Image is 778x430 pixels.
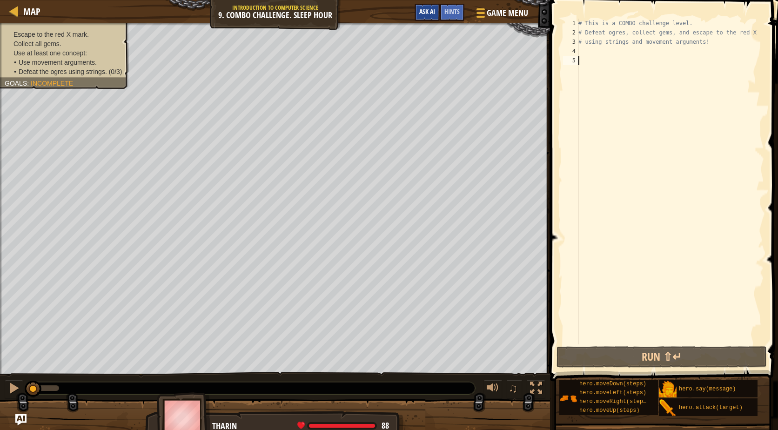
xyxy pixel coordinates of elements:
span: Map [23,5,40,18]
span: hero.moveRight(steps) [579,398,650,405]
img: portrait.png [659,381,677,398]
button: Ctrl + P: Pause [5,380,23,399]
button: Ask AI [415,4,440,21]
span: Use movement arguments. [19,59,97,66]
button: Ask AI [15,414,27,425]
span: Ask AI [419,7,435,16]
span: Defeat the ogres using strings. (0/3) [19,68,122,75]
li: Use movement arguments. [14,58,122,67]
img: portrait.png [559,390,577,407]
li: Escape to the red X mark. [5,30,122,39]
i: • [14,59,16,66]
span: hero.moveUp(steps) [579,407,640,414]
button: Adjust volume [483,380,502,399]
li: Use at least one concept: [5,48,122,58]
span: hero.moveLeft(steps) [579,390,646,396]
li: Collect all gems. [5,39,122,48]
button: Run ⇧↵ [557,346,767,368]
div: 3 [563,37,578,47]
div: 2 [563,28,578,37]
li: Defeat the ogres using strings. [14,67,122,76]
span: Goals [5,80,27,87]
button: ♫ [507,380,523,399]
div: 5 [563,56,578,65]
span: Incomplete [31,80,73,87]
span: hero.say(message) [679,386,736,392]
span: hero.moveDown(steps) [579,381,646,387]
span: Escape to the red X mark. [13,31,89,38]
span: Use at least one concept: [13,49,87,57]
span: Collect all gems. [13,40,61,47]
span: Game Menu [487,7,528,19]
i: • [14,68,16,75]
div: 4 [563,47,578,56]
button: Game Menu [469,4,534,26]
a: Map [19,5,40,18]
span: ♫ [509,381,518,395]
img: portrait.png [659,399,677,417]
div: 1 [563,19,578,28]
span: hero.attack(target) [679,404,743,411]
span: : [27,80,31,87]
div: health: 88 / 88 [297,422,389,430]
span: Hints [444,7,460,16]
button: Toggle fullscreen [527,380,545,399]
